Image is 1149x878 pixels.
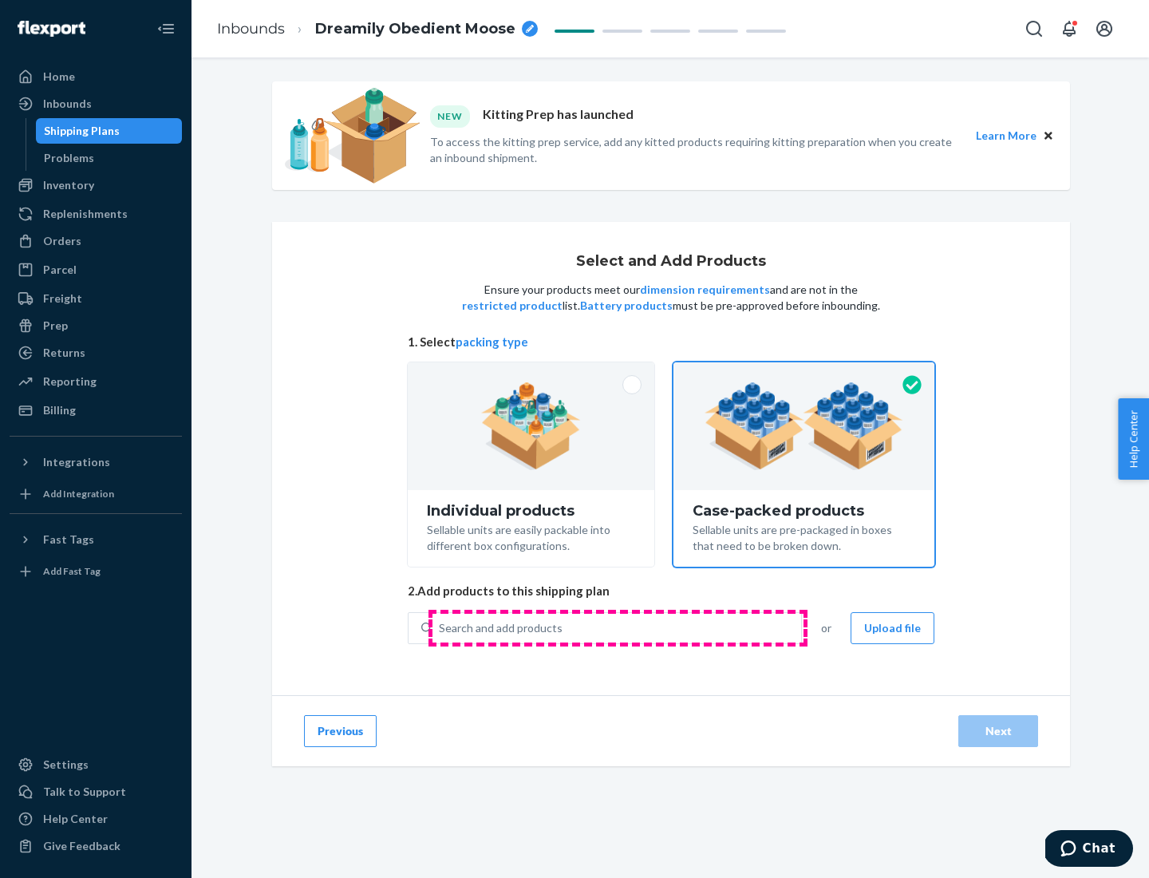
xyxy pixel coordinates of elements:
[958,715,1038,747] button: Next
[43,262,77,278] div: Parcel
[43,838,120,854] div: Give Feedback
[44,123,120,139] div: Shipping Plans
[10,201,182,227] a: Replenishments
[456,334,528,350] button: packing type
[705,382,903,470] img: case-pack.59cecea509d18c883b923b81aeac6d0b.png
[43,532,94,548] div: Fast Tags
[10,172,182,198] a: Inventory
[150,13,182,45] button: Close Navigation
[10,559,182,584] a: Add Fast Tag
[10,779,182,805] button: Talk to Support
[427,503,635,519] div: Individual products
[640,282,770,298] button: dimension requirements
[10,369,182,394] a: Reporting
[460,282,882,314] p: Ensure your products meet our and are not in the list. must be pre-approved before inbounding.
[693,519,915,554] div: Sellable units are pre-packaged in boxes that need to be broken down.
[10,313,182,338] a: Prep
[217,20,285,38] a: Inbounds
[43,318,68,334] div: Prep
[43,564,101,578] div: Add Fast Tag
[36,118,183,144] a: Shipping Plans
[976,127,1036,144] button: Learn More
[483,105,634,127] p: Kitting Prep has launched
[315,19,515,40] span: Dreamily Obedient Moose
[1045,830,1133,870] iframe: Opens a widget where you can chat to one of our agents
[427,519,635,554] div: Sellable units are easily packable into different box configurations.
[10,257,182,283] a: Parcel
[36,145,183,171] a: Problems
[304,715,377,747] button: Previous
[1053,13,1085,45] button: Open notifications
[10,64,182,89] a: Home
[10,806,182,832] a: Help Center
[10,527,182,552] button: Fast Tags
[43,177,94,193] div: Inventory
[18,21,85,37] img: Flexport logo
[44,150,94,166] div: Problems
[462,298,563,314] button: restricted product
[43,784,126,800] div: Talk to Support
[693,503,915,519] div: Case-packed products
[43,811,108,827] div: Help Center
[430,134,961,166] p: To access the kitting prep service, add any kitted products requiring kitting preparation when yo...
[10,340,182,366] a: Returns
[43,402,76,418] div: Billing
[1118,398,1149,480] button: Help Center
[1088,13,1120,45] button: Open account menu
[43,374,97,390] div: Reporting
[43,233,81,249] div: Orders
[408,583,934,599] span: 2. Add products to this shipping plan
[10,449,182,475] button: Integrations
[851,612,934,644] button: Upload file
[204,6,551,53] ol: breadcrumbs
[10,91,182,117] a: Inbounds
[1018,13,1050,45] button: Open Search Box
[481,382,581,470] img: individual-pack.facf35554cb0f1810c75b2bd6df2d64e.png
[10,833,182,859] button: Give Feedback
[43,291,82,307] div: Freight
[43,69,75,85] div: Home
[43,454,110,470] div: Integrations
[580,298,673,314] button: Battery products
[576,254,766,270] h1: Select and Add Products
[43,96,92,112] div: Inbounds
[10,481,182,507] a: Add Integration
[43,206,128,222] div: Replenishments
[43,345,85,361] div: Returns
[430,105,470,127] div: NEW
[43,757,89,773] div: Settings
[10,397,182,423] a: Billing
[821,620,831,636] span: or
[10,228,182,254] a: Orders
[439,620,563,636] div: Search and add products
[10,752,182,777] a: Settings
[972,723,1025,739] div: Next
[10,286,182,311] a: Freight
[43,487,114,500] div: Add Integration
[1040,127,1057,144] button: Close
[408,334,934,350] span: 1. Select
